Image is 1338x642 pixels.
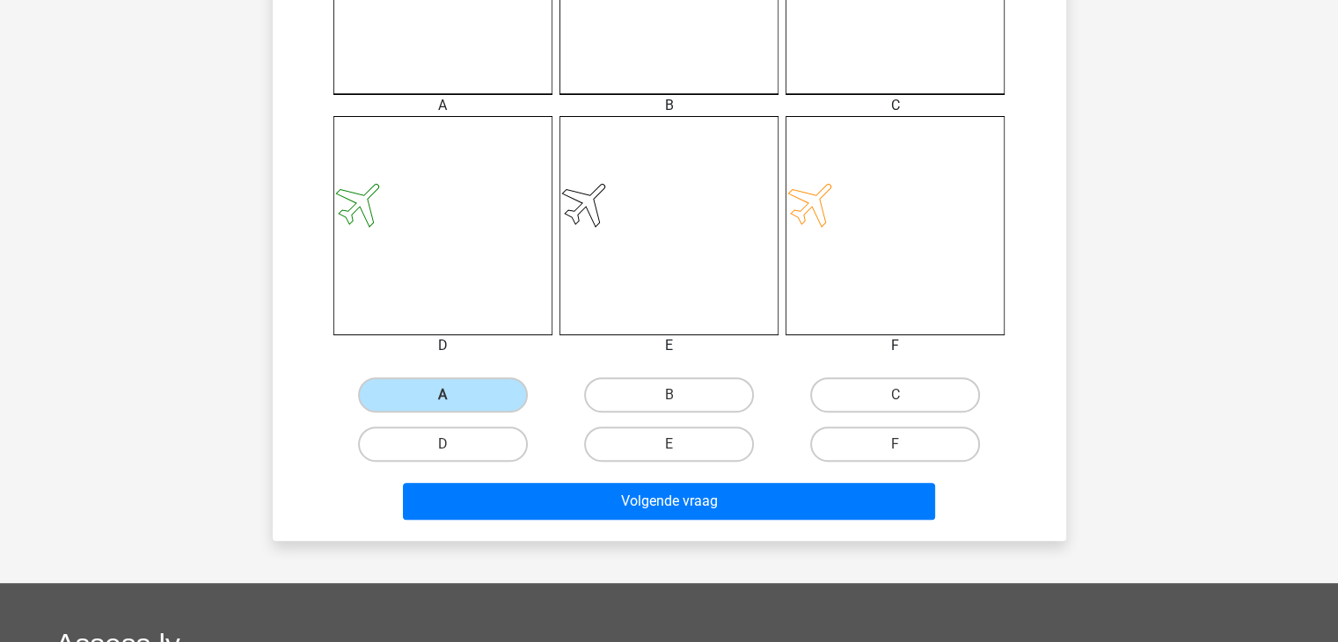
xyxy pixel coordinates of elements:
label: D [358,427,528,462]
label: B [584,377,754,412]
div: F [772,335,1018,356]
div: B [546,95,792,116]
button: Volgende vraag [403,483,935,520]
div: A [320,95,566,116]
div: D [320,335,566,356]
div: E [546,335,792,356]
div: C [772,95,1018,116]
label: E [584,427,754,462]
label: C [810,377,980,412]
label: F [810,427,980,462]
label: A [358,377,528,412]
